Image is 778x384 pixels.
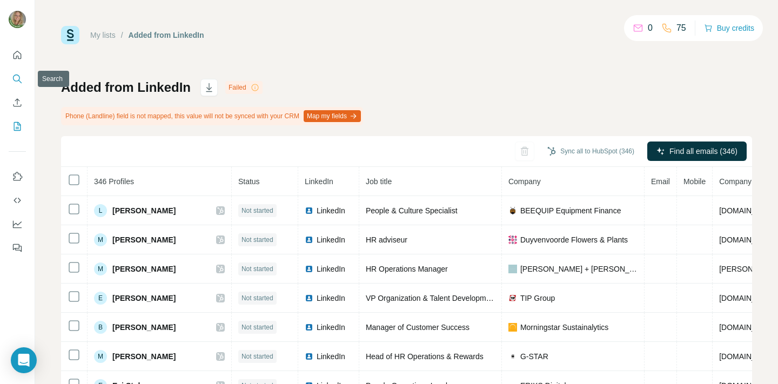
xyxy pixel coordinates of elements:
[94,233,107,246] div: M
[305,323,313,332] img: LinkedIn logo
[508,323,517,332] img: company-logo
[540,143,642,159] button: Sync all to HubSpot (346)
[225,81,263,94] div: Failed
[317,234,345,245] span: LinkedIn
[647,142,747,161] button: Find all emails (346)
[9,167,26,186] button: Use Surfe on LinkedIn
[305,235,313,244] img: LinkedIn logo
[508,235,517,244] img: company-logo
[508,177,541,186] span: Company
[90,31,116,39] a: My lists
[61,79,191,96] h1: Added from LinkedIn
[9,69,26,89] button: Search
[305,206,313,215] img: LinkedIn logo
[366,352,484,361] span: Head of HR Operations & Rewards
[366,206,458,215] span: People & Culture Specialist
[520,264,638,274] span: [PERSON_NAME] + [PERSON_NAME]
[94,262,107,275] div: M
[94,321,107,334] div: B
[317,293,345,304] span: LinkedIn
[305,177,333,186] span: LinkedIn
[121,30,123,41] li: /
[242,352,273,361] span: Not started
[366,235,407,244] span: HR adviseur
[305,265,313,273] img: LinkedIn logo
[94,292,107,305] div: E
[9,214,26,234] button: Dashboard
[112,293,176,304] span: [PERSON_NAME]
[238,177,260,186] span: Status
[11,347,37,373] div: Open Intercom Messenger
[242,293,273,303] span: Not started
[508,265,517,273] img: company-logo
[129,30,204,41] div: Added from LinkedIn
[112,322,176,333] span: [PERSON_NAME]
[304,110,361,122] button: Map my fields
[9,93,26,112] button: Enrich CSV
[366,265,448,273] span: HR Operations Manager
[112,264,176,274] span: [PERSON_NAME]
[112,205,176,216] span: [PERSON_NAME]
[317,322,345,333] span: LinkedIn
[242,322,273,332] span: Not started
[9,11,26,28] img: Avatar
[676,22,686,35] p: 75
[9,191,26,210] button: Use Surfe API
[61,107,363,125] div: Phone (Landline) field is not mapped, this value will not be synced with your CRM
[366,294,497,302] span: VP Organization & Talent Development
[508,294,517,302] img: company-logo
[112,234,176,245] span: [PERSON_NAME]
[317,205,345,216] span: LinkedIn
[9,117,26,136] button: My lists
[508,352,517,361] img: company-logo
[520,351,548,362] span: G-STAR
[9,45,26,65] button: Quick start
[94,177,134,186] span: 346 Profiles
[94,204,107,217] div: L
[242,206,273,215] span: Not started
[683,177,706,186] span: Mobile
[317,351,345,362] span: LinkedIn
[305,352,313,361] img: LinkedIn logo
[317,264,345,274] span: LinkedIn
[242,264,273,274] span: Not started
[520,322,608,333] span: Morningstar Sustainalytics
[520,205,621,216] span: BEEQUIP Equipment Finance
[648,22,653,35] p: 0
[305,294,313,302] img: LinkedIn logo
[704,21,754,36] button: Buy credits
[520,234,628,245] span: Duyvenvoorde Flowers & Plants
[366,323,470,332] span: Manager of Customer Success
[112,351,176,362] span: [PERSON_NAME]
[366,177,392,186] span: Job title
[651,177,670,186] span: Email
[508,206,517,215] img: company-logo
[9,238,26,258] button: Feedback
[94,350,107,363] div: M
[669,146,737,157] span: Find all emails (346)
[242,235,273,245] span: Not started
[61,26,79,44] img: Surfe Logo
[520,293,555,304] span: TIP Group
